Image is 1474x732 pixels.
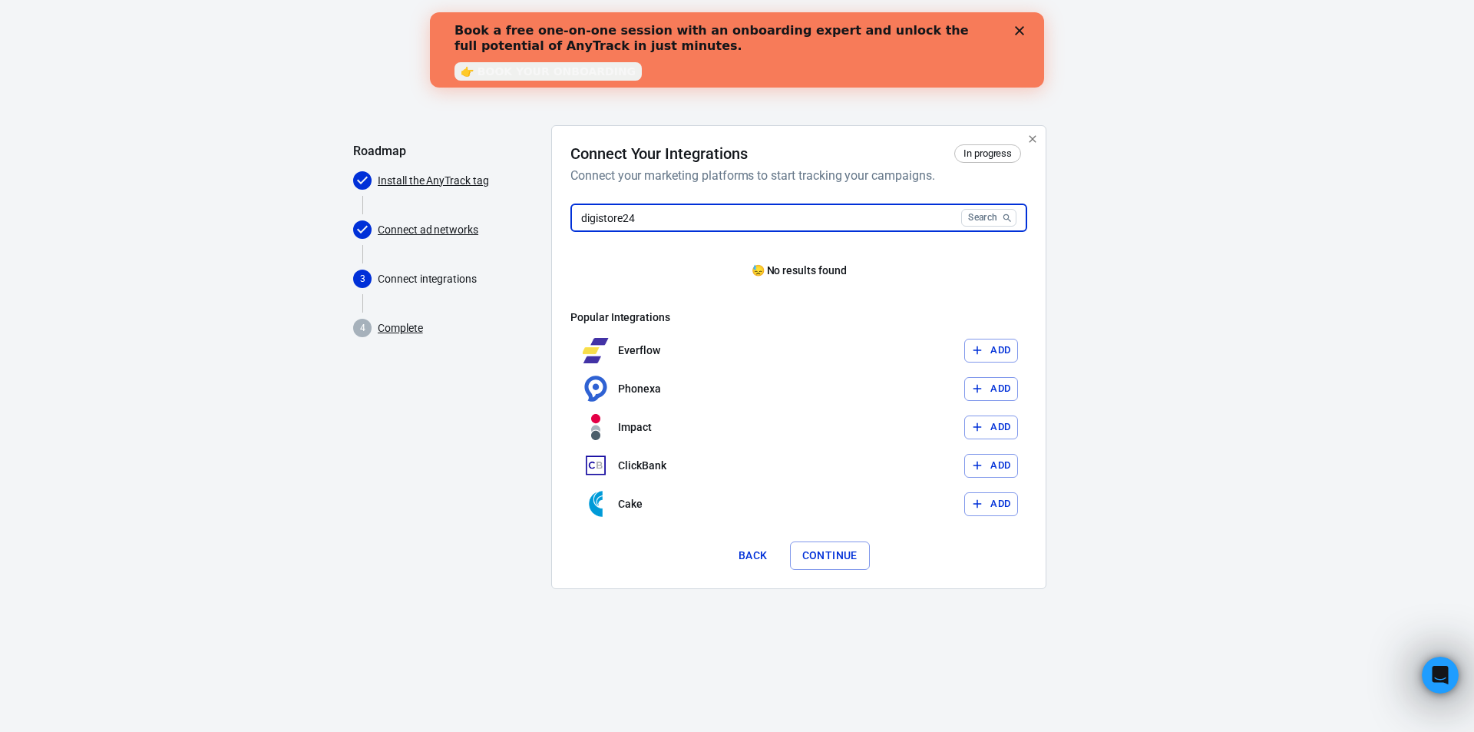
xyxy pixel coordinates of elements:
button: Continue [790,542,870,570]
button: Back [729,542,778,570]
h6: Connect your marketing platforms to start tracking your campaigns. [570,166,1021,185]
iframe: Intercom live chat banner [430,12,1044,88]
img: Everflow [583,337,609,363]
iframe: Intercom live chat [1422,657,1459,694]
p: Cake [618,496,643,512]
span: sad face [752,264,765,277]
button: Add [964,492,1018,516]
a: Install the AnyTrack tag [378,173,489,189]
button: Add [964,339,1018,363]
button: Add [964,454,1018,478]
input: Search for an integration [570,204,955,232]
img: Phonexa [583,376,609,402]
p: No results found [752,250,847,291]
text: 3 [360,273,365,284]
text: 4 [360,323,365,333]
img: ClickBank [583,452,609,479]
p: Connect integrations [378,271,539,287]
p: ClickBank [618,458,666,474]
p: Phonexa [618,381,661,397]
p: Everflow [618,343,660,359]
div: Close [585,14,600,23]
button: Add [964,416,1018,439]
button: Search [961,209,1016,227]
h6: Popular Integrations [570,310,1027,325]
button: Add [964,377,1018,401]
img: Impact [583,414,609,440]
img: Cake [583,491,609,517]
a: Complete [378,320,423,336]
h5: Roadmap [353,144,539,159]
div: AnyTrack [353,25,1121,51]
p: Impact [618,419,652,436]
a: Connect ad networks [378,222,478,238]
span: In progress [958,146,1017,161]
h4: Connect Your Integrations [570,144,748,163]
